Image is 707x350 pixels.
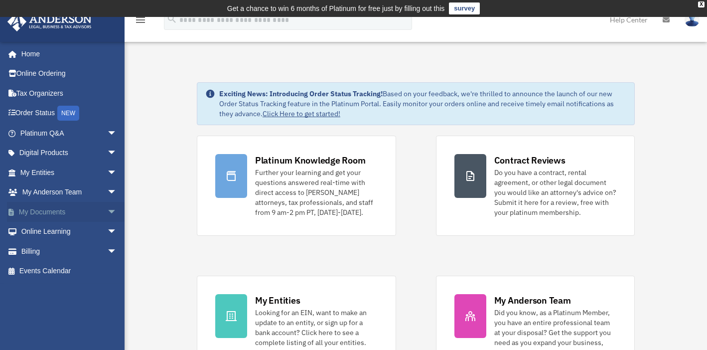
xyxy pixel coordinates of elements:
a: Contract Reviews Do you have a contract, rental agreement, or other legal document you would like... [436,136,635,236]
div: Do you have a contract, rental agreement, or other legal document you would like an attorney's ad... [494,168,617,217]
span: arrow_drop_down [107,182,127,203]
div: Looking for an EIN, want to make an update to an entity, or sign up for a bank account? Click her... [255,308,378,348]
a: survey [449,2,480,14]
a: Home [7,44,127,64]
div: Contract Reviews [494,154,566,167]
span: arrow_drop_down [107,123,127,144]
i: search [166,13,177,24]
span: arrow_drop_down [107,241,127,262]
div: Based on your feedback, we're thrilled to announce the launch of our new Order Status Tracking fe... [219,89,626,119]
a: Order StatusNEW [7,103,132,124]
a: Platinum Q&Aarrow_drop_down [7,123,132,143]
div: close [698,1,705,7]
img: User Pic [685,12,700,27]
div: My Anderson Team [494,294,571,307]
a: Events Calendar [7,261,132,281]
a: My Anderson Teamarrow_drop_down [7,182,132,202]
div: My Entities [255,294,300,307]
strong: Exciting News: Introducing Order Status Tracking! [219,89,383,98]
div: Platinum Knowledge Room [255,154,366,167]
span: arrow_drop_down [107,143,127,164]
a: menu [135,17,146,26]
a: Platinum Knowledge Room Further your learning and get your questions answered real-time with dire... [197,136,396,236]
div: NEW [57,106,79,121]
a: My Documentsarrow_drop_down [7,202,132,222]
a: Click Here to get started! [263,109,340,118]
img: Anderson Advisors Platinum Portal [4,12,95,31]
a: Digital Productsarrow_drop_down [7,143,132,163]
a: My Entitiesarrow_drop_down [7,163,132,182]
span: arrow_drop_down [107,202,127,222]
a: Tax Organizers [7,83,132,103]
div: Get a chance to win 6 months of Platinum for free just by filling out this [227,2,445,14]
a: Billingarrow_drop_down [7,241,132,261]
a: Online Learningarrow_drop_down [7,222,132,242]
a: Online Ordering [7,64,132,84]
span: arrow_drop_down [107,222,127,242]
i: menu [135,14,146,26]
div: Further your learning and get your questions answered real-time with direct access to [PERSON_NAM... [255,168,378,217]
span: arrow_drop_down [107,163,127,183]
